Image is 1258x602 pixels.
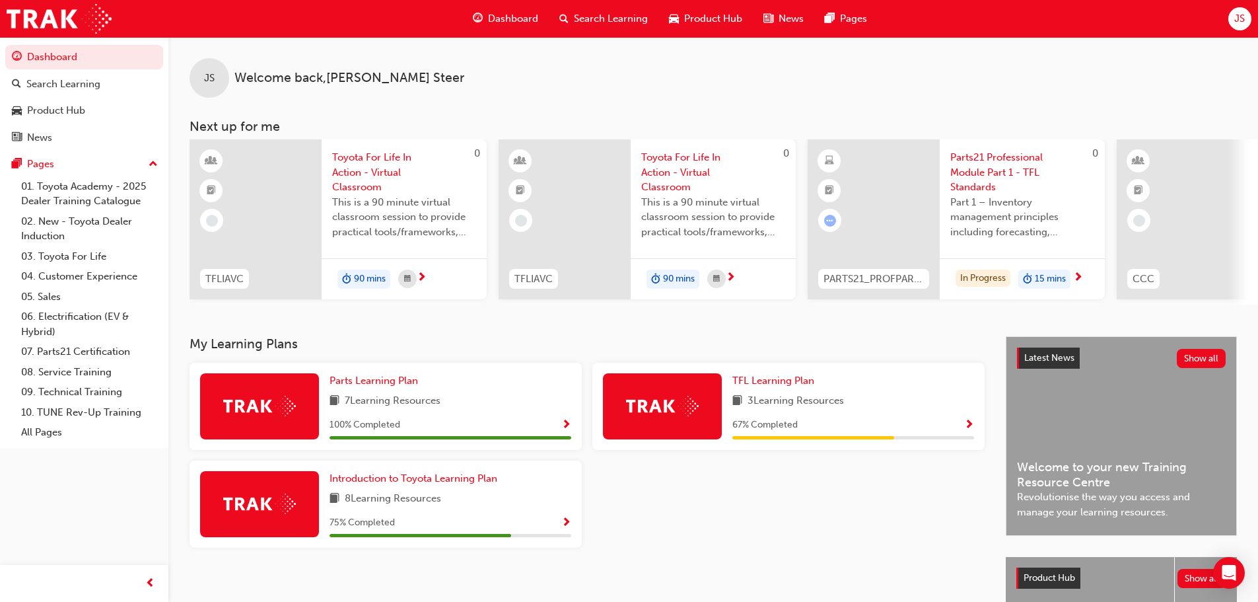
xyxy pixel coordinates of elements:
button: Show all [1177,569,1227,588]
a: news-iconNews [753,5,814,32]
span: car-icon [12,105,22,117]
span: PARTS21_PROFPART1_0923_EL [823,272,924,287]
a: Parts Learning Plan [330,373,423,389]
a: 06. Electrification (EV & Hybrid) [16,307,163,342]
span: guage-icon [473,11,483,27]
button: Show Progress [964,417,974,433]
img: Trak [223,494,296,514]
span: Show Progress [561,420,571,432]
span: next-icon [726,272,736,284]
button: Show Progress [561,417,571,433]
h3: My Learning Plans [190,336,985,352]
button: Pages [5,152,163,176]
span: learningResourceType_INSTRUCTOR_LED-icon [516,153,525,170]
a: pages-iconPages [814,5,878,32]
span: Welcome to your new Training Resource Centre [1017,460,1226,490]
span: Product Hub [684,11,742,26]
span: TFLIAVC [205,272,244,287]
span: News [779,11,804,26]
button: DashboardSearch LearningProduct HubNews [5,42,163,152]
span: 90 mins [663,272,695,287]
span: duration-icon [342,271,351,288]
span: Show Progress [964,420,974,432]
a: 0TFLIAVCToyota For Life In Action - Virtual ClassroomThis is a 90 minute virtual classroom sessio... [190,139,487,299]
a: Search Learning [5,72,163,96]
span: 8 Learning Resources [345,491,441,508]
a: 05. Sales [16,287,163,307]
a: 01. Toyota Academy - 2025 Dealer Training Catalogue [16,176,163,211]
span: next-icon [417,272,427,284]
span: Parts21 Professional Module Part 1 - TFL Standards [950,150,1094,195]
span: TFLIAVC [514,272,553,287]
a: Product Hub [5,98,163,123]
span: Product Hub [1024,572,1075,583]
a: 09. Technical Training [16,382,163,402]
a: car-iconProduct Hub [658,5,753,32]
a: Introduction to Toyota Learning Plan [330,471,503,486]
span: 90 mins [354,272,386,287]
span: calendar-icon [404,271,411,287]
span: TFL Learning Plan [732,375,814,387]
span: 15 mins [1035,272,1066,287]
a: Latest NewsShow all [1017,348,1226,369]
span: Welcome back , [PERSON_NAME] Steer [234,71,464,86]
span: 100 % Completed [330,418,400,433]
span: JS [1234,11,1245,26]
a: Dashboard [5,45,163,69]
span: Latest News [1024,352,1074,363]
a: 0PARTS21_PROFPART1_0923_ELParts21 Professional Module Part 1 - TFL StandardsPart 1 – Inventory ma... [808,139,1105,299]
span: book-icon [732,393,742,410]
span: Parts Learning Plan [330,375,418,387]
span: Revolutionise the way you access and manage your learning resources. [1017,490,1226,519]
span: learningResourceType_INSTRUCTOR_LED-icon [207,153,216,170]
span: next-icon [1073,272,1083,284]
a: 04. Customer Experience [16,266,163,287]
span: car-icon [669,11,679,27]
a: search-iconSearch Learning [549,5,658,32]
span: booktick-icon [1134,182,1143,200]
div: Search Learning [26,77,100,92]
span: 67 % Completed [732,418,798,433]
span: 75 % Completed [330,515,395,531]
span: duration-icon [651,271,660,288]
span: Dashboard [488,11,538,26]
span: 0 [1092,147,1098,159]
img: Trak [626,396,699,416]
span: learningResourceType_ELEARNING-icon [825,153,834,170]
span: news-icon [763,11,773,27]
span: booktick-icon [825,182,834,200]
img: Trak [7,4,112,34]
a: 07. Parts21 Certification [16,342,163,362]
span: book-icon [330,393,339,410]
span: book-icon [330,491,339,508]
span: 0 [474,147,480,159]
a: News [5,126,163,150]
div: Pages [27,157,54,172]
span: learningResourceType_INSTRUCTOR_LED-icon [1134,153,1143,170]
div: Product Hub [27,103,85,118]
span: CCC [1133,272,1154,287]
div: News [27,130,52,145]
span: Pages [840,11,867,26]
a: 03. Toyota For Life [16,246,163,267]
span: calendar-icon [713,271,720,287]
a: Latest NewsShow allWelcome to your new Training Resource CentreRevolutionise the way you access a... [1006,336,1237,536]
span: 3 Learning Resources [748,393,844,410]
button: JS [1228,7,1251,30]
a: 08. Service Training [16,362,163,383]
a: All Pages [16,422,163,443]
div: In Progress [956,270,1010,287]
span: booktick-icon [207,182,216,200]
span: learningRecordVerb_NONE-icon [515,215,527,227]
a: 10. TUNE Rev-Up Training [16,402,163,423]
span: Toyota For Life In Action - Virtual Classroom [332,150,476,195]
h3: Next up for me [168,119,1258,134]
span: prev-icon [145,576,155,592]
span: news-icon [12,132,22,144]
span: Show Progress [561,517,571,529]
button: Show all [1177,349,1226,368]
div: Open Intercom Messenger [1213,557,1245,589]
a: 0TFLIAVCToyota For Life In Action - Virtual ClassroomThis is a 90 minute virtual classroom sessio... [499,139,796,299]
